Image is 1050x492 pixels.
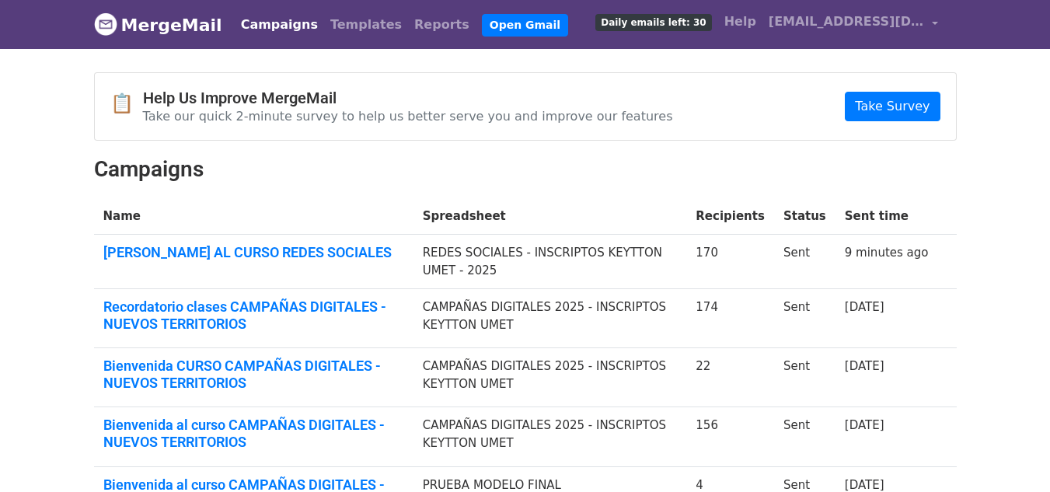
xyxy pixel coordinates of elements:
[845,246,929,260] a: 9 minutes ago
[413,407,687,466] td: CAMPAÑAS DIGITALES 2025 - INSCRIPTOS KEYTTON UMET
[845,478,884,492] a: [DATE]
[774,348,835,407] td: Sent
[408,9,476,40] a: Reports
[143,108,673,124] p: Take our quick 2-minute survey to help us better serve you and improve our features
[413,235,687,289] td: REDES SOCIALES - INSCRIPTOS KEYTTON UMET - 2025
[103,417,404,450] a: Bienvenida al curso CAMPAÑAS DIGITALES - NUEVOS TERRITORIOS
[774,198,835,235] th: Status
[103,298,404,332] a: Recordatorio clases CAMPAÑAS DIGITALES - NUEVOS TERRITORIOS
[413,348,687,407] td: CAMPAÑAS DIGITALES 2025 - INSCRIPTOS KEYTTON UMET
[774,289,835,348] td: Sent
[324,9,408,40] a: Templates
[686,198,774,235] th: Recipients
[94,198,413,235] th: Name
[143,89,673,107] h4: Help Us Improve MergeMail
[845,92,940,121] a: Take Survey
[94,156,957,183] h2: Campaigns
[718,6,762,37] a: Help
[774,235,835,289] td: Sent
[595,14,711,31] span: Daily emails left: 30
[845,359,884,373] a: [DATE]
[769,12,924,31] span: [EMAIL_ADDRESS][DOMAIN_NAME]
[762,6,944,43] a: [EMAIL_ADDRESS][DOMAIN_NAME]
[774,407,835,466] td: Sent
[94,9,222,41] a: MergeMail
[686,407,774,466] td: 156
[413,289,687,348] td: CAMPAÑAS DIGITALES 2025 - INSCRIPTOS KEYTTON UMET
[835,198,938,235] th: Sent time
[110,92,143,115] span: 📋
[103,244,404,261] a: [PERSON_NAME] AL CURSO REDES SOCIALES
[94,12,117,36] img: MergeMail logo
[413,198,687,235] th: Spreadsheet
[235,9,324,40] a: Campaigns
[686,289,774,348] td: 174
[103,358,404,391] a: Bienvenida CURSO CAMPAÑAS DIGITALES - NUEVOS TERRITORIOS
[845,300,884,314] a: [DATE]
[686,235,774,289] td: 170
[589,6,717,37] a: Daily emails left: 30
[845,418,884,432] a: [DATE]
[482,14,568,37] a: Open Gmail
[686,348,774,407] td: 22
